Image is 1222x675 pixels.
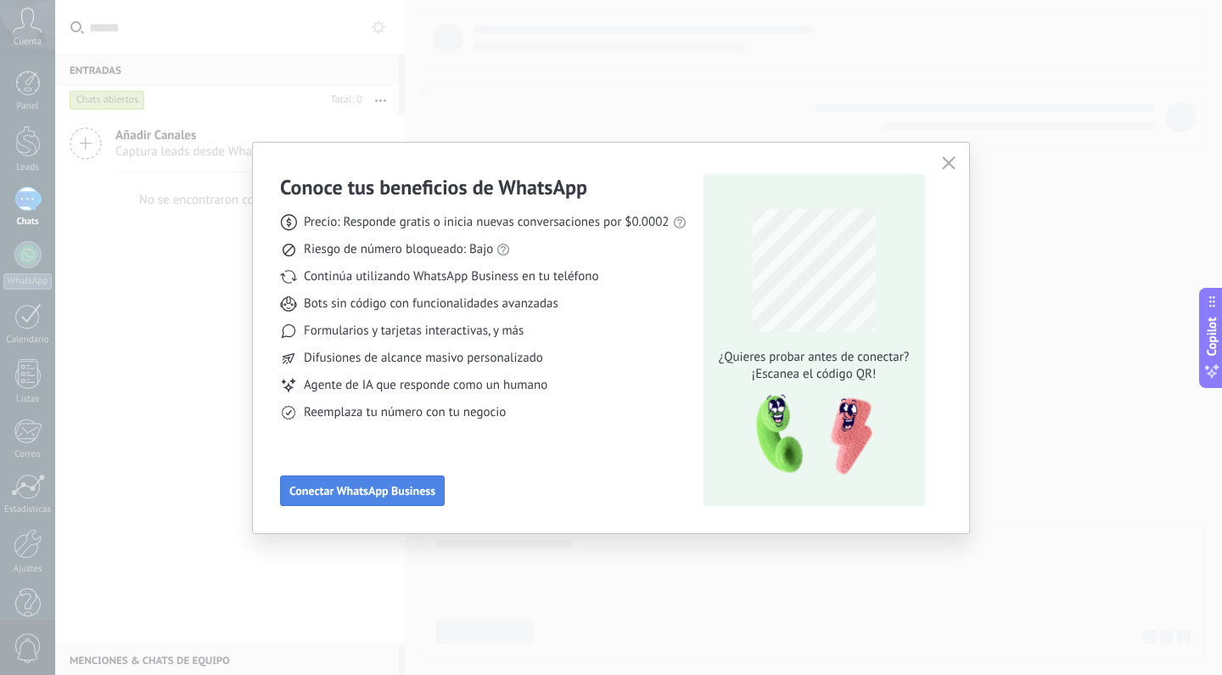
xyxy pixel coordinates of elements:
span: Continúa utilizando WhatsApp Business en tu teléfono [304,268,598,285]
span: Copilot [1203,317,1220,356]
span: Conectar WhatsApp Business [289,485,435,497]
button: Conectar WhatsApp Business [280,475,445,506]
span: Difusiones de alcance masivo personalizado [304,350,543,367]
span: Formularios y tarjetas interactivas, y más [304,323,524,340]
h3: Conoce tus beneficios de WhatsApp [280,174,587,200]
span: Reemplaza tu número con tu negocio [304,404,506,421]
span: ¿Quieres probar antes de conectar? [714,349,914,366]
img: qr-pic-1x.png [742,390,876,481]
span: ¡Escanea el código QR! [714,366,914,383]
span: Riesgo de número bloqueado: Bajo [304,241,493,258]
span: Bots sin código con funcionalidades avanzadas [304,295,558,312]
span: Agente de IA que responde como un humano [304,377,547,394]
span: Precio: Responde gratis o inicia nuevas conversaciones por $0.0002 [304,214,670,231]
